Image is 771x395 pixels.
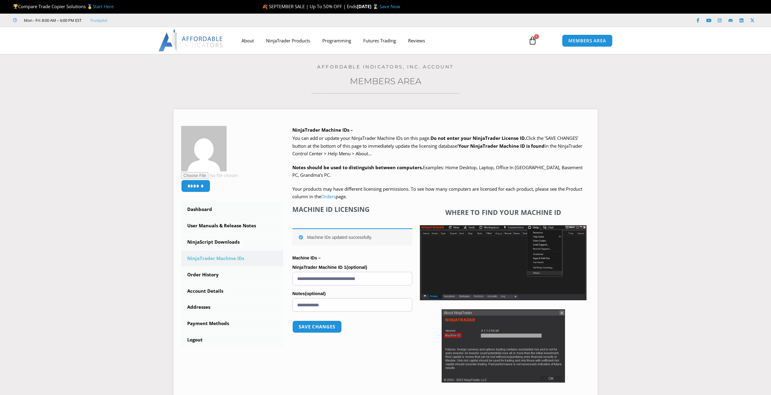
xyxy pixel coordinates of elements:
[292,127,353,133] b: NinjaTrader Machine IDs –
[235,34,521,48] nav: Menu
[181,234,284,250] a: NinjaScript Downloads
[181,202,284,348] nav: Account pages
[316,34,357,48] a: Programming
[292,289,412,298] label: Notes
[93,3,114,9] a: Start Here
[292,228,412,245] div: Machine IDs updated successfully.
[420,225,587,300] img: Screenshot 2025-01-17 1155544 | Affordable Indicators – NinjaTrader
[430,135,526,141] b: Do not enter your NinjaTrader License ID.
[292,255,321,260] strong: Machine IDs –
[380,3,400,9] a: Save Now
[13,4,18,9] img: 🏆
[568,38,606,43] span: MEMBERS AREA
[22,17,81,24] span: Mon - Fri: 8:00 AM – 6:00 PM EST
[181,218,284,234] a: User Manuals & Release Notes
[562,35,613,47] a: MEMBERS AREA
[292,135,430,141] span: You can add or update your NinjaTrader Machine IDs on this page.
[90,17,108,24] a: Trustpilot
[181,202,284,217] a: Dashboard
[321,193,336,199] a: Orders
[305,291,326,296] span: (optional)
[402,34,431,48] a: Reviews
[317,64,454,70] a: Affordable Indicators, Inc. Account
[235,34,260,48] a: About
[292,164,423,170] strong: Notes should be used to distinguish between computers.
[181,283,284,299] a: Account Details
[181,267,284,283] a: Order History
[158,30,224,51] img: LogoAI | Affordable Indicators – NinjaTrader
[346,265,367,270] span: (optional)
[357,3,380,9] strong: [DATE] ⌛
[13,3,114,9] span: Compare Trade Copier Solutions 🥇
[292,186,582,200] span: Your products may have different licensing permissions. To see how many computers are licensed fo...
[420,208,587,216] h4: Where to find your Machine ID
[260,34,316,48] a: NinjaTrader Products
[292,205,412,213] h4: Machine ID Licensing
[181,332,284,348] a: Logout
[292,135,582,156] span: Click the ‘SAVE CHANGES’ button at the bottom of this page to immediately update the licensing da...
[181,316,284,331] a: Payment Methods
[357,34,402,48] a: Futures Trading
[292,263,412,272] label: NinjaTrader Machine ID 1
[181,251,284,266] a: NinjaTrader Machine IDs
[519,32,546,49] a: 0
[292,321,342,333] button: Save changes
[181,299,284,315] a: Addresses
[350,76,421,86] a: Members Area
[292,164,583,178] span: Examples: Home Desktop, Laptop, Office In [GEOGRAPHIC_DATA], Basement PC, Grandma’s PC.
[458,143,545,149] strong: Your NinjaTrader Machine ID is found
[181,126,227,171] img: 1f97609a96c4b77cef77be2bea07c6f8caafcf60b3b1194bc9173f39087d1d7b
[442,309,565,383] img: Screenshot 2025-01-17 114931 | Affordable Indicators – NinjaTrader
[262,3,357,9] span: 🍂 SEPTEMBER SALE | Up To 50% OFF | Ends
[534,34,539,39] span: 0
